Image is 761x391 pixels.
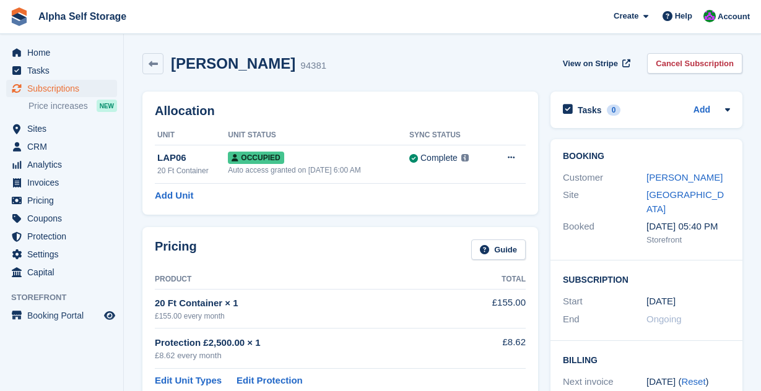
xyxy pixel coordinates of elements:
h2: Subscription [563,273,730,285]
a: menu [6,264,117,281]
div: 94381 [300,59,326,73]
span: Create [614,10,638,22]
span: Ongoing [646,314,682,324]
span: Protection [27,228,102,245]
span: Subscriptions [27,80,102,97]
span: CRM [27,138,102,155]
span: View on Stripe [563,58,618,70]
div: £8.62 every month [155,350,457,362]
div: Protection £2,500.00 × 1 [155,336,457,350]
div: NEW [97,100,117,112]
span: Invoices [27,174,102,191]
th: Total [457,270,526,290]
img: stora-icon-8386f47178a22dfd0bd8f6a31ec36ba5ce8667c1dd55bd0f319d3a0aa187defe.svg [10,7,28,26]
div: 20 Ft Container × 1 [155,296,457,311]
a: Price increases NEW [28,99,117,113]
a: menu [6,174,117,191]
th: Unit Status [228,126,409,145]
div: [DATE] ( ) [646,375,730,389]
span: Settings [27,246,102,263]
td: £8.62 [457,329,526,369]
h2: Pricing [155,239,197,260]
span: Storefront [11,291,123,304]
span: Booking Portal [27,307,102,324]
a: menu [6,44,117,61]
th: Unit [155,126,228,145]
div: Next invoice [563,375,646,389]
a: menu [6,156,117,173]
a: [GEOGRAPHIC_DATA] [646,189,724,214]
span: Analytics [27,156,102,173]
a: Add Unit [155,189,193,203]
div: Customer [563,171,646,185]
a: Edit Protection [237,374,303,388]
a: [PERSON_NAME] [646,172,723,183]
span: Help [675,10,692,22]
a: Edit Unit Types [155,374,222,388]
span: Capital [27,264,102,281]
span: Account [718,11,750,23]
a: menu [6,138,117,155]
th: Sync Status [409,126,490,145]
a: Reset [681,376,705,387]
a: Cancel Subscription [647,53,742,74]
div: [DATE] 05:40 PM [646,220,730,234]
div: Start [563,294,646,309]
div: Auto access granted on [DATE] 6:00 AM [228,165,409,176]
a: menu [6,210,117,227]
img: icon-info-grey-7440780725fd019a000dd9b08b2336e03edf1995a4989e88bcd33f0948082b44.svg [461,154,469,161]
h2: Billing [563,353,730,366]
a: Preview store [102,308,117,323]
h2: Tasks [578,105,602,116]
span: Tasks [27,62,102,79]
span: Sites [27,120,102,137]
h2: [PERSON_NAME] [171,55,295,72]
img: James Bambury [703,10,716,22]
span: Coupons [27,210,102,227]
a: menu [6,120,117,137]
div: LAP06 [157,151,228,165]
div: Storefront [646,234,730,246]
a: menu [6,62,117,79]
a: menu [6,192,117,209]
span: Home [27,44,102,61]
div: Complete [420,152,458,165]
td: £155.00 [457,289,526,328]
a: menu [6,307,117,324]
a: View on Stripe [558,53,633,74]
th: Product [155,270,457,290]
time: 2025-07-12 23:00:00 UTC [646,294,676,309]
div: Booked [563,220,646,246]
div: Site [563,188,646,216]
h2: Booking [563,152,730,161]
a: Alpha Self Storage [33,6,131,27]
div: 20 Ft Container [157,165,228,176]
a: menu [6,228,117,245]
span: Price increases [28,100,88,112]
a: menu [6,246,117,263]
div: End [563,312,646,327]
span: Occupied [228,152,284,164]
h2: Allocation [155,104,526,118]
a: Add [694,103,710,118]
div: £155.00 every month [155,311,457,322]
div: 0 [607,105,621,116]
a: Guide [471,239,526,260]
span: Pricing [27,192,102,209]
a: menu [6,80,117,97]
